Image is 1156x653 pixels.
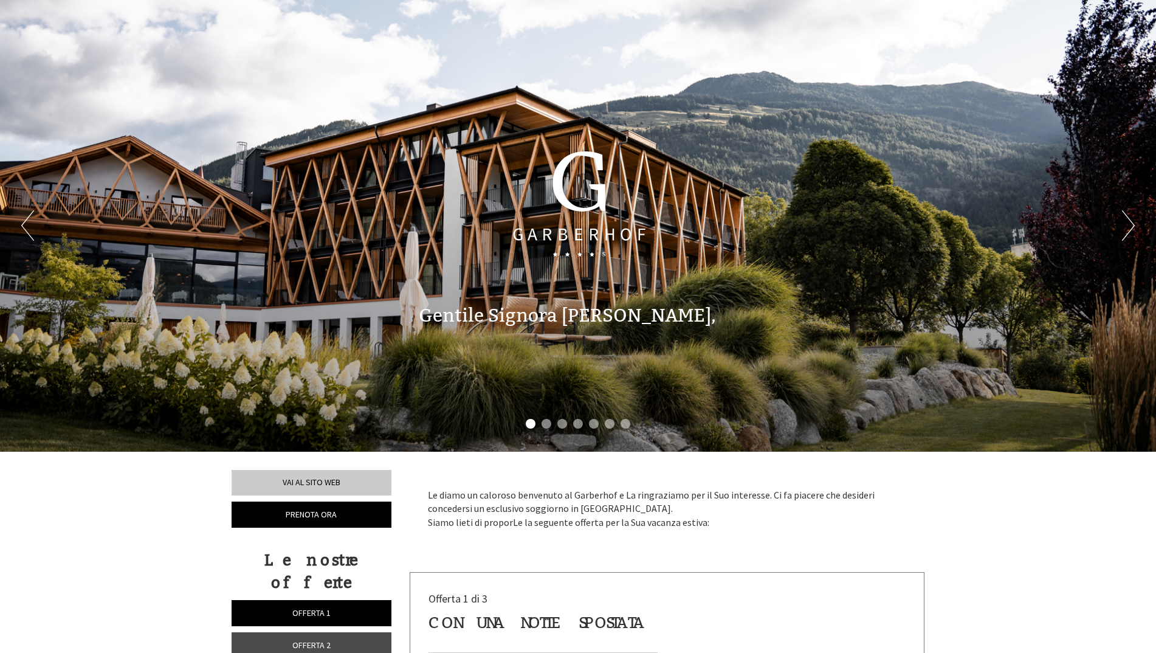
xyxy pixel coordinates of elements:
[428,488,907,530] p: Le diamo un caloroso benvenuto al Garberhof e La ringraziamo per il Suo interesse. Ci fa piacere ...
[232,502,391,528] a: Prenota ora
[232,470,391,496] a: Vai al sito web
[428,592,487,606] span: Offerta 1 di 3
[428,612,645,634] div: con una notte spostata
[1122,210,1135,241] button: Next
[419,306,716,326] h1: Gentile Signora [PERSON_NAME],
[21,210,34,241] button: Previous
[292,607,331,618] span: Offerta 1
[292,640,331,651] span: Offerta 2
[232,549,391,594] div: Le nostre offerte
